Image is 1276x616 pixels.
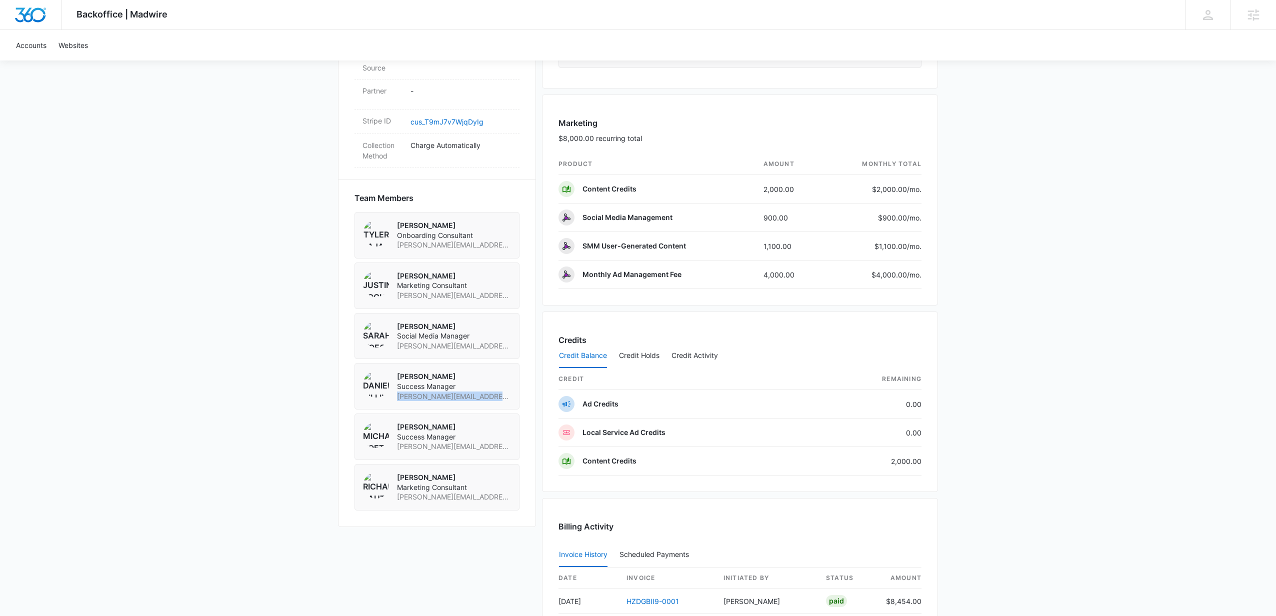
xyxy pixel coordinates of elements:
[410,140,511,150] p: Charge Automatically
[815,418,921,447] td: 0.00
[397,422,511,432] p: [PERSON_NAME]
[397,331,511,341] span: Social Media Manager
[362,115,402,126] dt: Stripe ID
[671,344,718,368] button: Credit Activity
[558,589,618,613] td: [DATE]
[363,271,389,297] img: Justin Zochniak
[397,472,511,482] p: [PERSON_NAME]
[871,269,921,280] p: $4,000.00
[354,109,519,134] div: Stripe IDcus_T9mJ7v7WjqDyIg
[626,597,679,605] a: HZDGBII9-0001
[410,117,483,126] a: cus_T9mJ7v7WjqDyIg
[397,432,511,442] span: Success Manager
[397,290,511,300] span: [PERSON_NAME][EMAIL_ADDRESS][DOMAIN_NAME]
[582,456,636,466] p: Content Credits
[826,595,847,607] div: Paid
[397,280,511,290] span: Marketing Consultant
[582,399,618,409] p: Ad Credits
[558,567,618,589] th: date
[815,368,921,390] th: Remaining
[397,240,511,250] span: [PERSON_NAME][EMAIL_ADDRESS][PERSON_NAME][DOMAIN_NAME]
[755,153,824,175] th: amount
[715,589,818,613] td: [PERSON_NAME]
[397,482,511,492] span: Marketing Consultant
[874,241,921,251] p: $1,100.00
[397,230,511,240] span: Onboarding Consultant
[362,140,402,161] dt: Collection Method
[397,220,511,230] p: [PERSON_NAME]
[363,371,389,397] img: Danielle Billington
[907,213,921,222] span: /mo.
[755,203,824,232] td: 900.00
[715,567,818,589] th: Initiated By
[872,184,921,194] p: $2,000.00
[618,567,715,589] th: invoice
[582,269,681,279] p: Monthly Ad Management Fee
[823,153,921,175] th: monthly total
[363,472,389,498] img: Richard Sauter
[558,117,642,129] h3: Marketing
[354,192,413,204] span: Team Members
[558,368,815,390] th: credit
[397,492,511,502] span: [PERSON_NAME][EMAIL_ADDRESS][PERSON_NAME][DOMAIN_NAME]
[363,321,389,347] img: Sarah Voegtlin
[362,52,402,73] dt: Lead Source
[755,175,824,203] td: 2,000.00
[559,344,607,368] button: Credit Balance
[907,270,921,279] span: /mo.
[397,441,511,451] span: [PERSON_NAME][EMAIL_ADDRESS][PERSON_NAME][DOMAIN_NAME]
[907,242,921,250] span: /mo.
[397,341,511,351] span: [PERSON_NAME][EMAIL_ADDRESS][PERSON_NAME][DOMAIN_NAME]
[619,551,693,558] div: Scheduled Payments
[755,260,824,289] td: 4,000.00
[878,589,921,613] td: $8,454.00
[76,9,167,19] span: Backoffice | Madwire
[815,447,921,475] td: 2,000.00
[397,371,511,381] p: [PERSON_NAME]
[397,381,511,391] span: Success Manager
[354,46,519,79] div: Lead Source-
[755,232,824,260] td: 1,100.00
[558,153,755,175] th: product
[410,85,511,96] p: -
[354,134,519,167] div: Collection MethodCharge Automatically
[558,133,642,143] p: $8,000.00 recurring total
[362,85,402,96] dt: Partner
[363,422,389,448] img: Michael Koethe
[397,321,511,331] p: [PERSON_NAME]
[907,185,921,193] span: /mo.
[582,184,636,194] p: Content Credits
[818,567,878,589] th: status
[874,212,921,223] p: $900.00
[815,390,921,418] td: 0.00
[52,30,94,60] a: Websites
[582,212,672,222] p: Social Media Management
[397,391,511,401] span: [PERSON_NAME][EMAIL_ADDRESS][PERSON_NAME][DOMAIN_NAME]
[558,334,586,346] h3: Credits
[397,271,511,281] p: [PERSON_NAME]
[582,427,665,437] p: Local Service Ad Credits
[559,543,607,567] button: Invoice History
[582,241,686,251] p: SMM User-Generated Content
[363,220,389,246] img: Tyler Pajak
[354,79,519,109] div: Partner-
[558,520,921,532] h3: Billing Activity
[619,344,659,368] button: Credit Holds
[878,567,921,589] th: amount
[10,30,52,60] a: Accounts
